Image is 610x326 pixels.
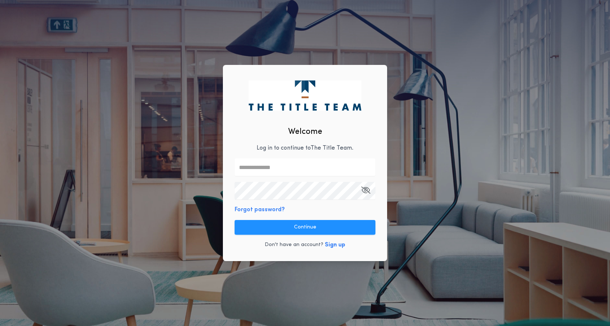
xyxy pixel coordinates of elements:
[249,80,361,110] img: logo
[235,220,375,235] button: Continue
[257,144,353,153] p: Log in to continue to The Title Team .
[235,205,285,214] button: Forgot password?
[325,241,345,249] button: Sign up
[288,126,322,138] h2: Welcome
[265,241,323,249] p: Don't have an account?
